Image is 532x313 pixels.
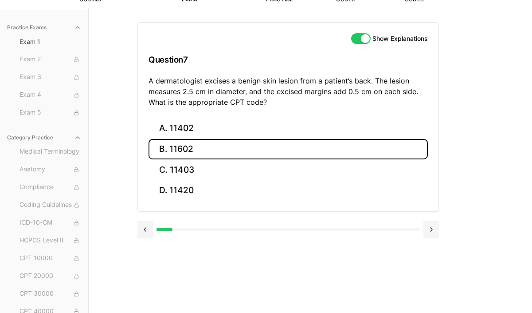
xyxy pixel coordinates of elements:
button: D. 11420 [149,180,428,201]
span: Exam 5 [20,108,81,118]
button: Anatomy [16,162,85,177]
button: Coding Guidelines [16,198,85,212]
button: Category Practice [4,131,85,145]
span: Exam 2 [20,55,81,64]
button: Medical Terminology [16,145,85,159]
span: CPT 10000 [20,254,81,263]
span: Exam 4 [20,90,81,100]
span: CPT 30000 [20,289,81,299]
button: Exam 2 [16,52,85,67]
button: A. 11402 [149,118,428,139]
span: ICD-10-CM [20,218,81,228]
button: CPT 30000 [16,287,85,301]
h3: Question 7 [149,47,428,73]
span: HCPCS Level II [20,236,81,246]
button: ICD-10-CM [16,216,85,230]
button: C. 11403 [149,159,428,180]
span: Medical Terminology [20,147,81,157]
button: CPT 20000 [16,269,85,283]
p: A dermatologist excises a benign skin lesion from a patient’s back. The lesion measures 2.5 cm in... [149,75,428,107]
button: Exam 1 [16,35,85,49]
button: Practice Exams [4,20,85,35]
button: Exam 5 [16,106,85,120]
span: Anatomy [20,165,81,174]
button: CPT 10000 [16,251,85,265]
label: Show Explanations [372,36,428,42]
button: Compliance [16,180,85,194]
button: B. 11602 [149,139,428,160]
button: HCPCS Level II [16,234,85,248]
span: Exam 3 [20,72,81,82]
span: Coding Guidelines [20,200,81,210]
button: Exam 3 [16,70,85,84]
span: Compliance [20,182,81,192]
button: Exam 4 [16,88,85,102]
span: Exam 1 [20,37,81,46]
span: CPT 20000 [20,271,81,281]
